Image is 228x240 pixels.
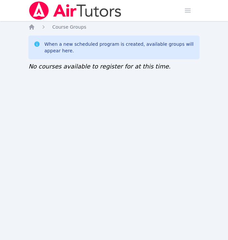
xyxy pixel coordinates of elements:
span: No courses available to register for at this time. [28,63,171,70]
img: Air Tutors [28,1,122,20]
a: Course Groups [52,24,86,30]
nav: Breadcrumb [28,24,199,30]
div: When a new scheduled program is created, available groups will appear here. [44,41,194,54]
